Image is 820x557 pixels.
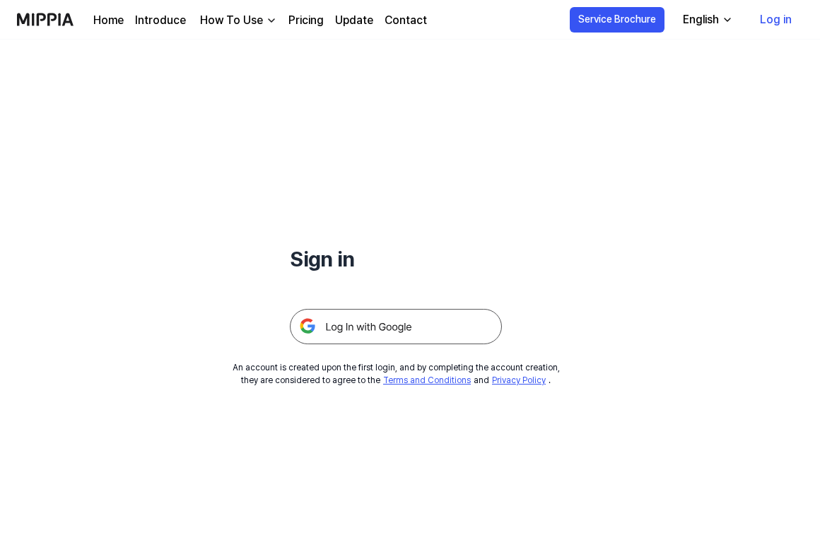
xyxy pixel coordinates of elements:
a: Contact [385,12,427,29]
img: down [266,15,277,26]
a: Update [335,12,373,29]
a: Privacy Policy [492,375,546,385]
a: Terms and Conditions [383,375,471,385]
img: 구글 로그인 버튼 [290,309,502,344]
button: English [672,6,742,34]
a: Home [93,12,124,29]
div: How To Use [197,12,266,29]
a: Introduce [135,12,186,29]
h1: Sign in [290,243,502,275]
button: Service Brochure [570,7,664,33]
div: An account is created upon the first login, and by completing the account creation, they are cons... [233,361,560,387]
button: How To Use [197,12,277,29]
a: Pricing [288,12,324,29]
div: English [680,11,722,28]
